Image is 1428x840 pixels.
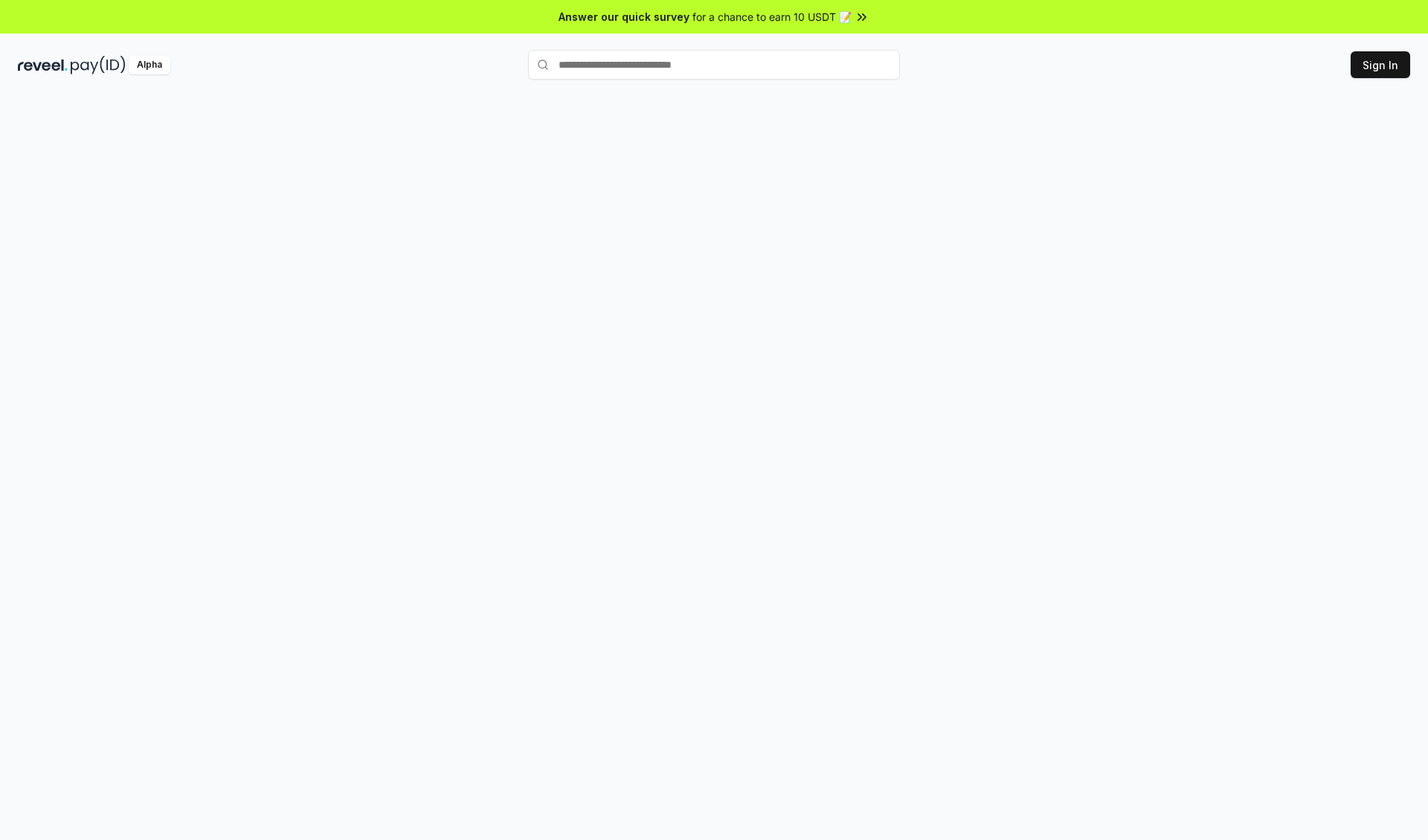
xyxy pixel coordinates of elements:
span: for a chance to earn 10 USDT 📝 [692,9,852,25]
span: Answer our quick survey [559,9,689,25]
img: reveel_dark [18,56,68,74]
div: Alpha [129,56,170,74]
button: Sign In [1351,51,1410,78]
img: pay_id [71,56,126,74]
